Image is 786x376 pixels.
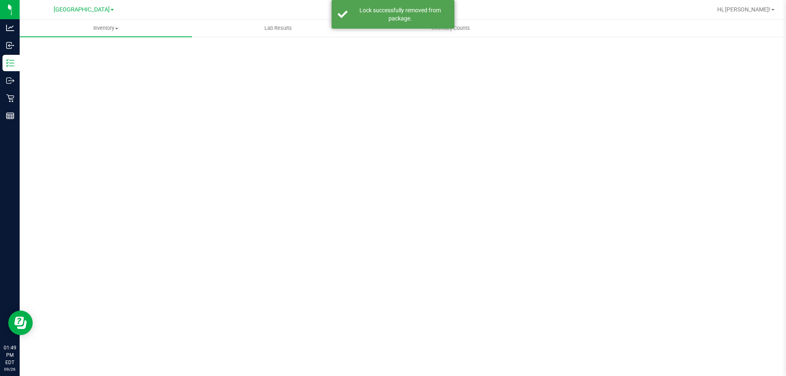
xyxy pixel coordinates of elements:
[4,366,16,372] p: 09/26
[192,20,364,37] a: Lab Results
[6,112,14,120] inline-svg: Reports
[6,59,14,67] inline-svg: Inventory
[6,77,14,85] inline-svg: Outbound
[6,94,14,102] inline-svg: Retail
[717,6,770,13] span: Hi, [PERSON_NAME]!
[253,25,303,32] span: Lab Results
[352,6,448,23] div: Lock successfully removed from package.
[20,20,192,37] a: Inventory
[54,6,110,13] span: [GEOGRAPHIC_DATA]
[6,41,14,50] inline-svg: Inbound
[4,344,16,366] p: 01:49 PM EDT
[8,311,33,335] iframe: Resource center
[6,24,14,32] inline-svg: Analytics
[20,25,192,32] span: Inventory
